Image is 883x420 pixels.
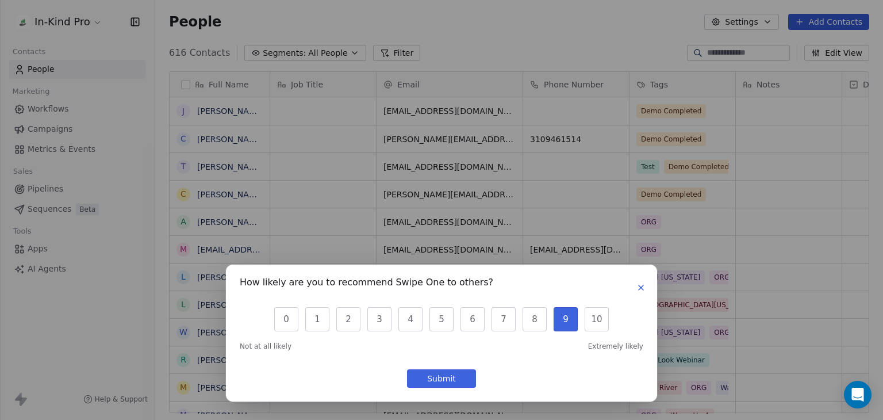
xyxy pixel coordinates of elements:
[305,307,329,331] button: 1
[588,342,643,351] span: Extremely likely
[523,307,547,331] button: 8
[274,307,298,331] button: 0
[240,278,493,290] h1: How likely are you to recommend Swipe One to others?
[336,307,360,331] button: 2
[460,307,485,331] button: 6
[407,369,476,388] button: Submit
[492,307,516,331] button: 7
[240,342,291,351] span: Not at all likely
[367,307,391,331] button: 3
[554,307,578,331] button: 9
[585,307,609,331] button: 10
[398,307,423,331] button: 4
[429,307,454,331] button: 5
